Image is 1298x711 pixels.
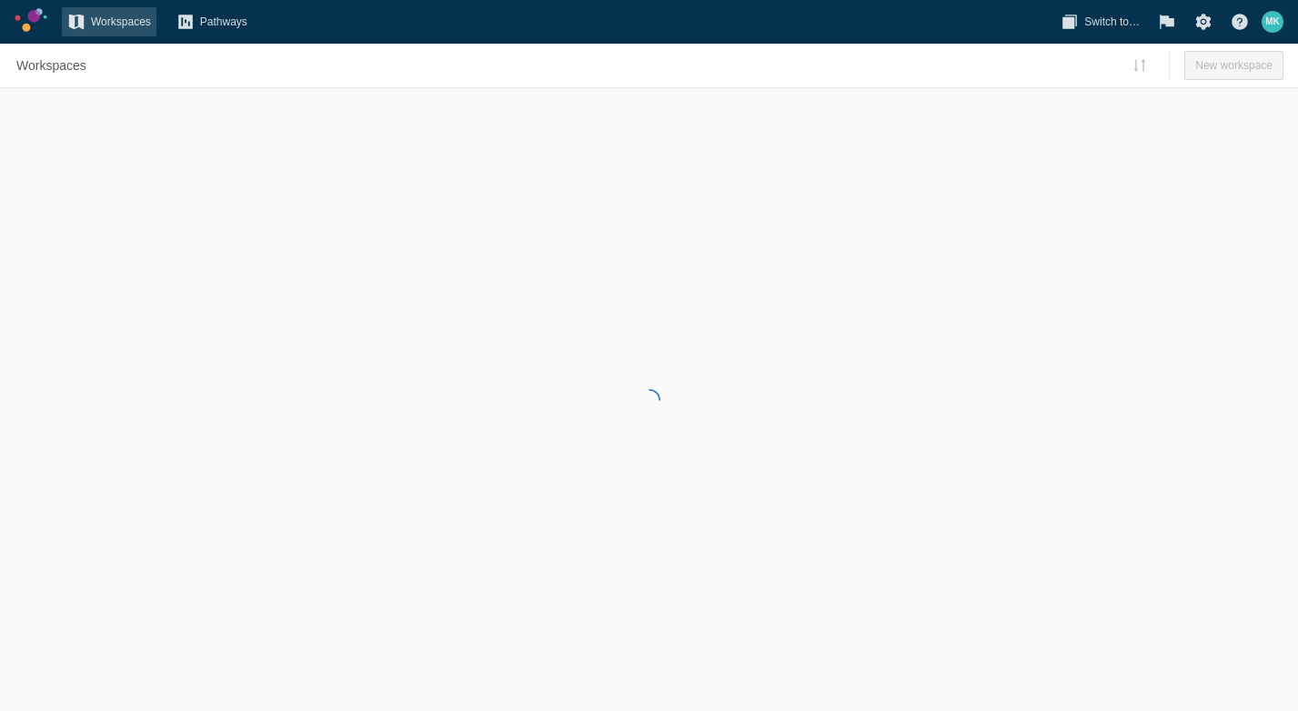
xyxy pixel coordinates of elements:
[1262,11,1283,33] div: MK
[1084,13,1140,31] span: Switch to…
[200,13,247,31] span: Pathways
[62,7,156,36] a: Workspaces
[11,51,92,80] nav: Breadcrumb
[11,51,92,80] a: Workspaces
[1055,7,1145,36] button: Switch to…
[16,56,86,75] span: Workspaces
[91,13,151,31] span: Workspaces
[171,7,253,36] a: Pathways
